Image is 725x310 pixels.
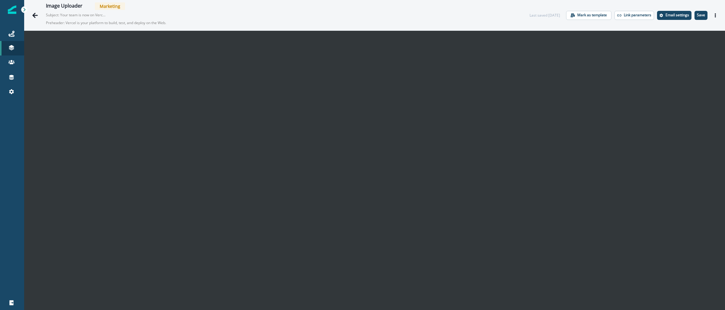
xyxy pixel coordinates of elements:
button: Go back [29,9,41,21]
p: Subject: Your team is now on Vercel Pro [46,10,106,18]
button: Settings [657,11,691,20]
button: Mark as template [566,11,611,20]
p: Mark as template [577,13,607,17]
span: Marketing [95,2,125,10]
button: Actions [710,11,720,20]
div: Image Uploader [46,3,82,10]
p: Preheader: Vercel is your platform to build, test, and deploy on the Web. [46,18,197,28]
div: Last saved [DATE] [530,13,560,18]
button: Link parameters [614,11,654,20]
img: Inflection [8,5,16,14]
p: Link parameters [624,13,651,17]
p: Email settings [665,13,689,17]
p: Save [697,13,705,17]
button: Save [694,11,707,20]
